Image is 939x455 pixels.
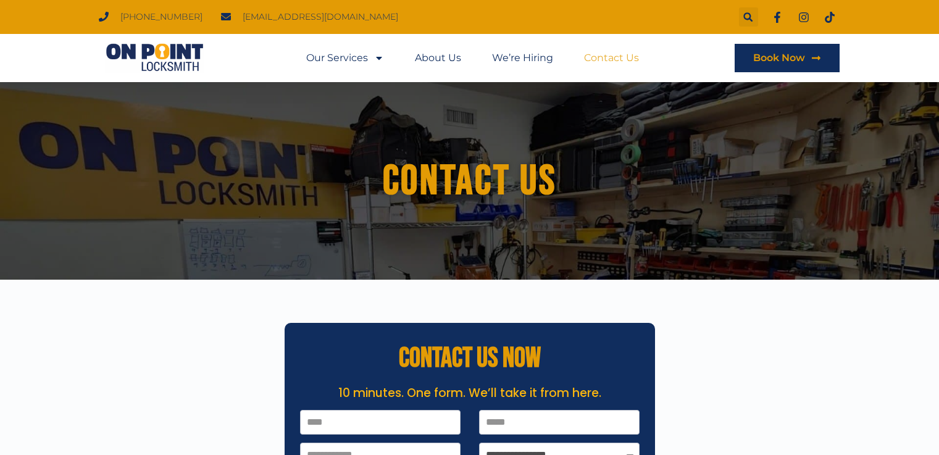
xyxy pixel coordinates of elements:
[492,44,553,72] a: We’re Hiring
[584,44,639,72] a: Contact Us
[306,44,384,72] a: Our Services
[240,9,398,25] span: [EMAIL_ADDRESS][DOMAIN_NAME]
[753,53,805,63] span: Book Now
[306,44,639,72] nav: Menu
[291,385,649,403] p: 10 minutes. One form. We’ll take it from here.
[117,9,202,25] span: [PHONE_NUMBER]
[415,44,461,72] a: About Us
[124,158,816,204] h1: Contact us
[291,344,649,372] h2: CONTACT US NOW
[739,7,758,27] div: Search
[735,44,840,72] a: Book Now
